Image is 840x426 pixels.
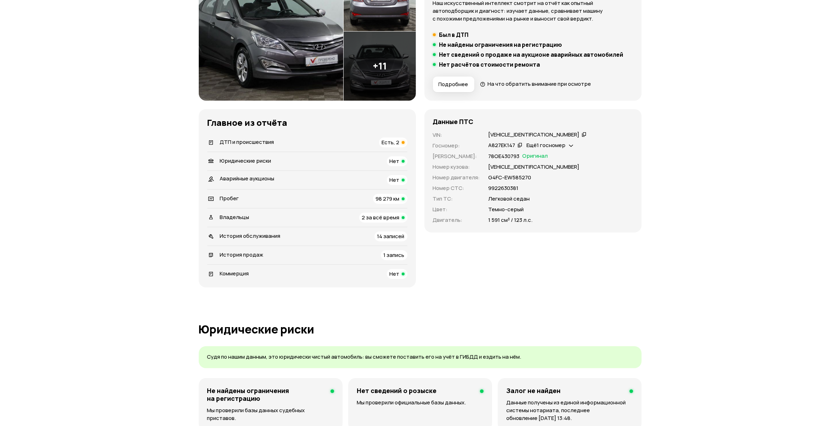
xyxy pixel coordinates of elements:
[439,31,469,38] h5: Был в ДТП
[433,152,480,160] p: [PERSON_NAME] :
[433,163,480,171] p: Номер кузова :
[439,61,540,68] h5: Нет расчётов стоимости ремонта
[523,152,548,160] span: Оригинал
[433,118,474,125] h4: Данные ПТС
[199,323,642,336] h1: Юридические риски
[439,41,562,48] h5: Не найдены ограничения на регистрацию
[526,141,565,149] span: Ещё 1 госномер
[489,206,524,213] p: Темно-серый
[433,142,480,150] p: Госномер :
[207,118,407,128] h3: Главное из отчёта
[433,195,480,203] p: Тип ТС :
[376,195,400,202] span: 98 279 км
[439,81,468,88] span: Подробнее
[489,195,530,203] p: Легковой седан
[220,175,275,182] span: Аварийные аукционы
[439,51,624,58] h5: Нет сведений о продаже на аукционе аварийных автомобилей
[220,251,264,258] span: История продаж
[207,353,633,361] p: Судя по нашим данным, это юридически чистый автомобиль: вы сможете поставить его на учёт в ГИБДД ...
[390,270,400,278] span: Нет
[207,387,325,402] h4: Не найдены ограничения на регистрацию
[506,399,633,422] p: Данные получены из единой информационной системы нотариата, последнее обновление [DATE] 13:48.
[220,270,249,277] span: Коммерция
[390,176,400,184] span: Нет
[489,142,515,149] div: А827ЕК147
[489,184,519,192] p: 9922630381
[433,77,474,92] button: Подробнее
[433,131,480,139] p: VIN :
[489,152,520,160] p: 78ОЕ430793
[433,216,480,224] p: Двигатель :
[489,163,580,171] p: [VEHICLE_IDENTIFICATION_NUMBER]
[487,80,591,88] span: На что обратить внимание при осмотре
[377,232,405,240] span: 14 записей
[382,139,400,146] span: Есть, 2
[357,399,484,407] p: Мы проверили официальные базы данных.
[506,387,560,394] h4: Залог не найден
[433,206,480,213] p: Цвет :
[220,195,239,202] span: Пробег
[489,174,531,181] p: G4FС-ЕW585270
[362,214,400,221] span: 2 за всё время
[489,216,533,224] p: 1 591 см³ / 123 л.с.
[220,138,274,146] span: ДТП и происшествия
[220,232,281,240] span: История обслуживания
[489,131,580,139] div: [VEHICLE_IDENTIFICATION_NUMBER]
[207,407,334,422] p: Мы проверили базы данных судебных приставов.
[357,387,436,394] h4: Нет сведений о розыске
[433,184,480,192] p: Номер СТС :
[390,157,400,165] span: Нет
[433,174,480,181] p: Номер двигателя :
[384,251,405,259] span: 1 запись
[480,80,591,88] a: На что обратить внимание при осмотре
[220,213,249,221] span: Владельцы
[220,157,271,164] span: Юридические риски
